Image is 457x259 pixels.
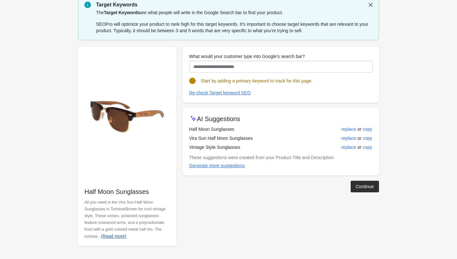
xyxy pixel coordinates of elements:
div: (Read more) [101,234,126,239]
button: copy [360,123,375,135]
span: or [356,126,363,132]
p: Target Keywords [96,1,373,9]
span: or [356,135,363,141]
span: SEOPro will optimize your product to rank high for this target keywords. It’s important to choose... [96,22,368,33]
button: replace [339,132,359,144]
span: All you need is the Vira Sun Half Moon Sunglasses in Tortoise/Brown for cool vintage style. These... [84,200,166,239]
div: replace [341,127,356,132]
div: Re-check Target keyword SEO [189,90,251,95]
p: Half Moon Sunglasses [84,187,170,196]
button: copy [360,132,375,144]
p: AI Suggestions [197,114,240,123]
button: replace [339,123,359,135]
div: Continue [356,184,374,189]
button: Generate more suggestions [187,160,248,171]
td: Vira Sun Half Moon Sunglasses [189,134,314,143]
button: copy [360,141,375,153]
button: Re-check Target keyword SEO [187,87,253,99]
img: vira-sun-half-moon-1.jpg [84,53,170,180]
span: or [356,144,363,150]
button: (Read more) [98,230,129,242]
td: Vintage Style Sunglasses [189,143,314,152]
div: Generate more suggestions [189,163,245,168]
div: copy [363,136,372,141]
button: replace [339,141,359,153]
td: Half Moon Sunglasses [189,125,314,134]
div: replace [341,136,356,141]
span: Target Keywords [104,10,140,15]
span: Start by adding a primary keyword to track for this page. [201,78,313,83]
span: The are what people will write in the Google Search bar to find your product. [96,10,283,15]
div: replace [341,145,356,150]
div: copy [363,127,372,132]
button: Continue [351,181,379,192]
div: copy [363,145,372,150]
label: What would your customer type into Google's search bar? [189,53,305,60]
span: These suggestions were created from your Product Title and Description. [189,155,335,160]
